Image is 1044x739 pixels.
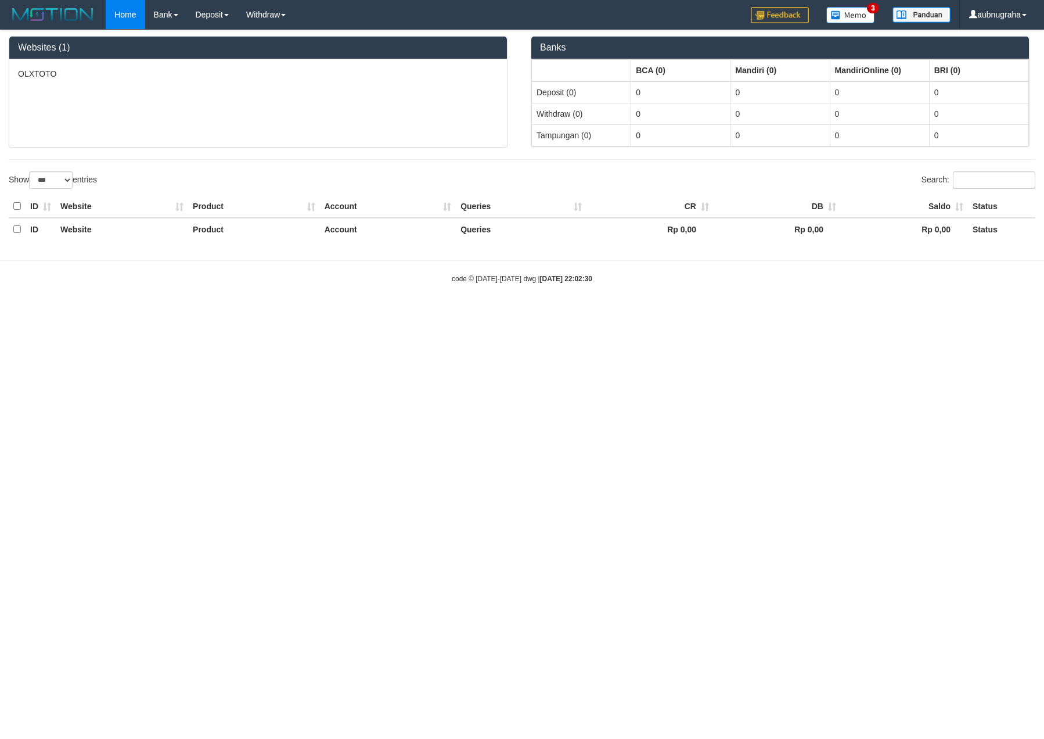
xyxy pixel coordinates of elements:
[456,195,586,218] th: Queries
[56,195,188,218] th: Website
[830,124,929,146] td: 0
[188,195,320,218] th: Product
[320,218,456,241] th: Account
[929,59,1028,81] th: Group: activate to sort column ascending
[968,218,1035,241] th: Status
[18,42,498,53] h3: Websites (1)
[631,59,730,81] th: Group: activate to sort column ascending
[188,218,320,241] th: Product
[929,103,1028,124] td: 0
[26,218,56,241] th: ID
[968,195,1035,218] th: Status
[830,59,929,81] th: Group: activate to sort column ascending
[56,218,188,241] th: Website
[830,103,929,124] td: 0
[730,81,830,103] td: 0
[929,81,1028,103] td: 0
[714,195,841,218] th: DB
[26,195,56,218] th: ID
[452,275,592,283] small: code © [DATE]-[DATE] dwg |
[9,171,97,189] label: Show entries
[892,7,951,23] img: panduan.png
[714,218,841,241] th: Rp 0,00
[540,42,1020,53] h3: Banks
[456,218,586,241] th: Queries
[18,68,498,80] p: OLXTOTO
[841,195,968,218] th: Saldo
[29,171,73,189] select: Showentries
[921,171,1035,189] label: Search:
[730,103,830,124] td: 0
[841,218,968,241] th: Rp 0,00
[826,7,875,23] img: Button%20Memo.svg
[751,7,809,23] img: Feedback.jpg
[586,218,714,241] th: Rp 0,00
[540,275,592,283] strong: [DATE] 22:02:30
[867,3,879,13] span: 3
[631,124,730,146] td: 0
[586,195,714,218] th: CR
[9,6,97,23] img: MOTION_logo.png
[320,195,456,218] th: Account
[953,171,1035,189] input: Search:
[631,103,730,124] td: 0
[532,81,631,103] td: Deposit (0)
[730,124,830,146] td: 0
[929,124,1028,146] td: 0
[631,81,730,103] td: 0
[830,81,929,103] td: 0
[730,59,830,81] th: Group: activate to sort column ascending
[532,103,631,124] td: Withdraw (0)
[532,59,631,81] th: Group: activate to sort column ascending
[532,124,631,146] td: Tampungan (0)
